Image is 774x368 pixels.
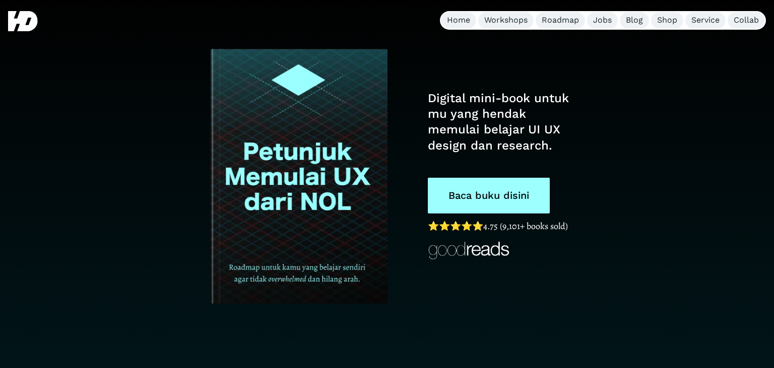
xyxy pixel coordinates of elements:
[484,15,528,26] div: Workshops
[542,15,579,26] div: Roadmap
[734,15,759,26] div: Collab
[691,15,720,26] div: Service
[728,12,765,29] a: Collab
[428,178,550,213] a: Baca buku disini
[536,12,585,29] a: Roadmap
[657,15,677,26] div: Shop
[447,15,470,26] div: Home
[685,12,726,29] a: Service
[651,12,683,29] a: Shop
[620,12,649,29] a: Blog
[587,12,618,29] a: Jobs
[441,12,476,29] a: Home
[428,220,483,232] a: ⭐️⭐️⭐️⭐️⭐️
[428,91,573,154] h1: Digital mini-book untuk mu yang hendak memulai belajar UI UX design dan research.
[626,15,643,26] div: Blog
[428,218,573,234] h1: 4.75 (9,101+ books sold)
[593,15,612,26] div: Jobs
[478,12,534,29] a: Workshops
